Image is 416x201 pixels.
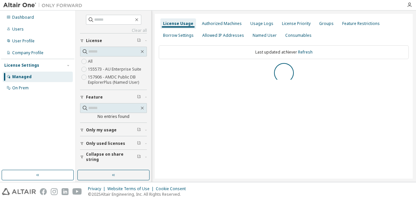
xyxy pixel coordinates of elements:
[86,38,102,43] span: License
[80,28,147,33] a: Clear all
[3,2,86,9] img: Altair One
[253,33,277,38] div: Named User
[80,123,147,137] button: Only my usage
[12,15,34,20] div: Dashboard
[80,136,147,151] button: Only used licenses
[12,27,24,32] div: Users
[4,63,39,68] div: License Settings
[88,65,143,73] label: 155573 - AU Enterprise Suite
[250,21,273,26] div: Usage Logs
[86,152,137,162] span: Collapse on share string
[137,141,141,146] span: Clear filter
[202,21,242,26] div: Authorized Machines
[12,38,35,44] div: User Profile
[80,114,147,119] div: No entries found
[12,74,32,79] div: Managed
[62,188,69,195] img: linkedin.svg
[159,45,409,59] div: Last updated at: Never
[2,188,36,195] img: altair_logo.svg
[80,150,147,164] button: Collapse on share string
[88,73,147,86] label: 157906 - AMDC Public DB ExplorerPlus (Named User)
[163,33,194,38] div: Borrow Settings
[156,186,190,191] div: Cookie Consent
[12,85,29,91] div: On Prem
[342,21,380,26] div: Feature Restrictions
[80,33,147,48] button: License
[137,95,141,100] span: Clear filter
[137,127,141,133] span: Clear filter
[86,141,125,146] span: Only used licenses
[51,188,58,195] img: instagram.svg
[86,127,117,133] span: Only my usage
[319,21,334,26] div: Groups
[40,188,47,195] img: facebook.svg
[137,38,141,43] span: Clear filter
[72,188,82,195] img: youtube.svg
[80,90,147,104] button: Feature
[88,191,190,197] p: © 2025 Altair Engineering, Inc. All Rights Reserved.
[282,21,311,26] div: License Priority
[298,49,313,55] a: Refresh
[88,57,94,65] label: All
[137,154,141,160] span: Clear filter
[285,33,312,38] div: Consumables
[86,95,103,100] span: Feature
[107,186,156,191] div: Website Terms of Use
[12,50,43,56] div: Company Profile
[88,186,107,191] div: Privacy
[202,33,244,38] div: Allowed IP Addresses
[163,21,193,26] div: License Usage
